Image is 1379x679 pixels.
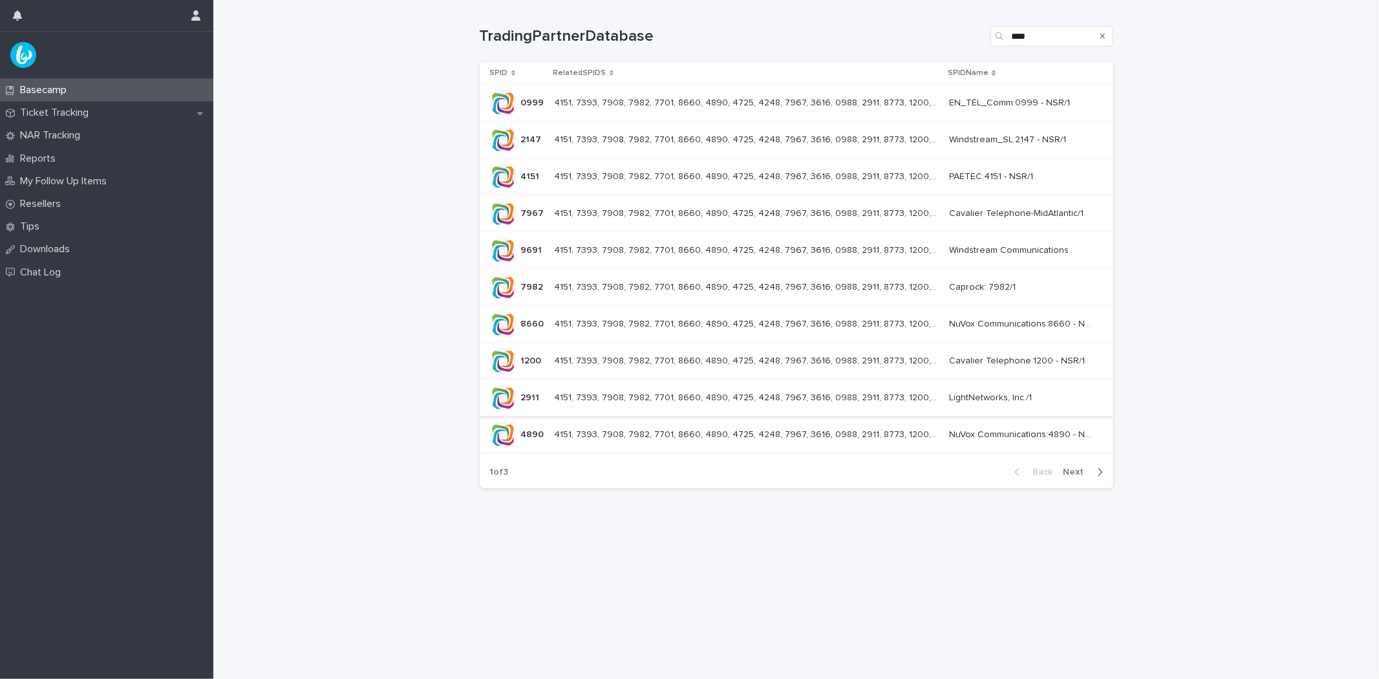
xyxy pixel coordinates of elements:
p: Downloads [15,243,80,255]
p: 4151, 7393, 7908, 7982, 7701, 8660, 4890, 4725, 4248, 7967, 3616, 0988, 2911, 8773, 1200, 2147, 1... [555,316,942,330]
p: Basecamp [15,84,77,96]
p: 4151, 7393, 7908, 7982, 7701, 8660, 4890, 4725, 4248, 7967, 3616, 0988, 2911, 8773, 1200, 2147, 1... [555,242,942,256]
tr: 96919691 4151, 7393, 7908, 7982, 7701, 8660, 4890, 4725, 4248, 7967, 3616, 0988, 2911, 8773, 1200... [480,232,1113,269]
h1: TradingPartnerDatabase [480,27,985,46]
p: 4151, 7393, 7908, 7982, 7701, 8660, 4890, 4725, 4248, 7967, 3616, 0988, 2911, 8773, 1200, 2147, 1... [555,390,942,404]
tr: 21472147 4151, 7393, 7908, 7982, 7701, 8660, 4890, 4725, 4248, 7967, 3616, 0988, 2911, 8773, 1200... [480,122,1113,158]
p: Reports [15,153,66,165]
p: 4151, 7393, 7908, 7982, 7701, 8660, 4890, 4725, 4248, 7967, 3616, 0988, 2911, 8773, 1200, 2147, 1... [555,279,942,293]
p: Windstream Communications [949,242,1071,256]
p: Cavalier Telephone-MidAtlantic/1 [949,206,1086,219]
p: 1200 [521,353,544,367]
tr: 29112911 4151, 7393, 7908, 7982, 7701, 8660, 4890, 4725, 4248, 7967, 3616, 0988, 2911, 8773, 1200... [480,380,1113,416]
p: 8660 [521,316,547,330]
p: PAETEC:4151 - NSR/1 [949,169,1036,182]
tr: 86608660 4151, 7393, 7908, 7982, 7701, 8660, 4890, 4725, 4248, 7967, 3616, 0988, 2911, 8773, 1200... [480,306,1113,343]
span: Next [1064,468,1092,477]
p: 2911 [521,390,542,404]
p: RelatedSPIDS [553,66,606,80]
input: Search [990,26,1113,47]
p: 1 of 3 [480,457,519,488]
p: 4151, 7393, 7908, 7982, 7701, 8660, 4890, 4725, 4248, 7967, 3616, 0988, 2911, 8773, 1200, 2147, 1... [555,169,942,182]
p: 4151, 7393, 7908, 7982, 7701, 8660, 4890, 4725, 4248, 7967, 3616, 0988, 2911, 8773, 1200, 2147, 1... [555,427,942,440]
tr: 41514151 4151, 7393, 7908, 7982, 7701, 8660, 4890, 4725, 4248, 7967, 3616, 0988, 2911, 8773, 1200... [480,158,1113,195]
tr: 48904890 4151, 7393, 7908, 7982, 7701, 8660, 4890, 4725, 4248, 7967, 3616, 0988, 2911, 8773, 1200... [480,416,1113,453]
p: Windstream_SL:2147 - NSR/1 [949,132,1069,145]
p: 4151, 7393, 7908, 7982, 7701, 8660, 4890, 4725, 4248, 7967, 3616, 0988, 2911, 8773, 1200, 2147, 1... [555,95,942,109]
p: Ticket Tracking [15,107,99,119]
p: My Follow Up Items [15,175,117,188]
p: SPID [490,66,508,80]
tr: 79827982 4151, 7393, 7908, 7982, 7701, 8660, 4890, 4725, 4248, 7967, 3616, 0988, 2911, 8773, 1200... [480,269,1113,306]
p: 4890 [521,427,547,440]
p: 7982 [521,279,546,293]
p: 4151, 7393, 7908, 7982, 7701, 8660, 4890, 4725, 4248, 7967, 3616, 0988, 2911, 8773, 1200, 2147, 1... [555,206,942,219]
img: UPKZpZA3RCu7zcH4nw8l [10,42,36,68]
p: EN_TEL_Comm:0999 - NSR/1 [949,95,1073,109]
p: SPIDName [948,66,989,80]
tr: 79677967 4151, 7393, 7908, 7982, 7701, 8660, 4890, 4725, 4248, 7967, 3616, 0988, 2911, 8773, 1200... [480,195,1113,232]
p: Chat Log [15,266,71,279]
p: NuVox Communications:4890 - NSR/1 [949,427,1095,440]
p: LightNetworks, Inc./1 [949,390,1034,404]
p: 4151, 7393, 7908, 7982, 7701, 8660, 4890, 4725, 4248, 7967, 3616, 0988, 2911, 8773, 1200, 2147, 1... [555,353,942,367]
p: 9691 [521,242,545,256]
button: Back [1004,466,1058,478]
tr: 09990999 4151, 7393, 7908, 7982, 7701, 8660, 4890, 4725, 4248, 7967, 3616, 0988, 2911, 8773, 1200... [480,85,1113,122]
p: Cavalier Telephone:1200 - NSR/1 [949,353,1087,367]
p: 4151, 7393, 7908, 7982, 7701, 8660, 4890, 4725, 4248, 7967, 3616, 0988, 2911, 8773, 1200, 2147, 1... [555,132,942,145]
p: Caprock: 7982/1 [949,279,1018,293]
tr: 12001200 4151, 7393, 7908, 7982, 7701, 8660, 4890, 4725, 4248, 7967, 3616, 0988, 2911, 8773, 1200... [480,343,1113,380]
button: Next [1058,466,1113,478]
span: Back [1025,468,1053,477]
p: 0999 [521,95,547,109]
p: Tips [15,221,50,233]
p: Resellers [15,198,71,210]
p: NAR Tracking [15,129,91,142]
p: 4151 [521,169,542,182]
p: 7967 [521,206,547,219]
p: NuVox Communications:8660 - NSR/1 [949,316,1095,330]
p: 2147 [521,132,544,145]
